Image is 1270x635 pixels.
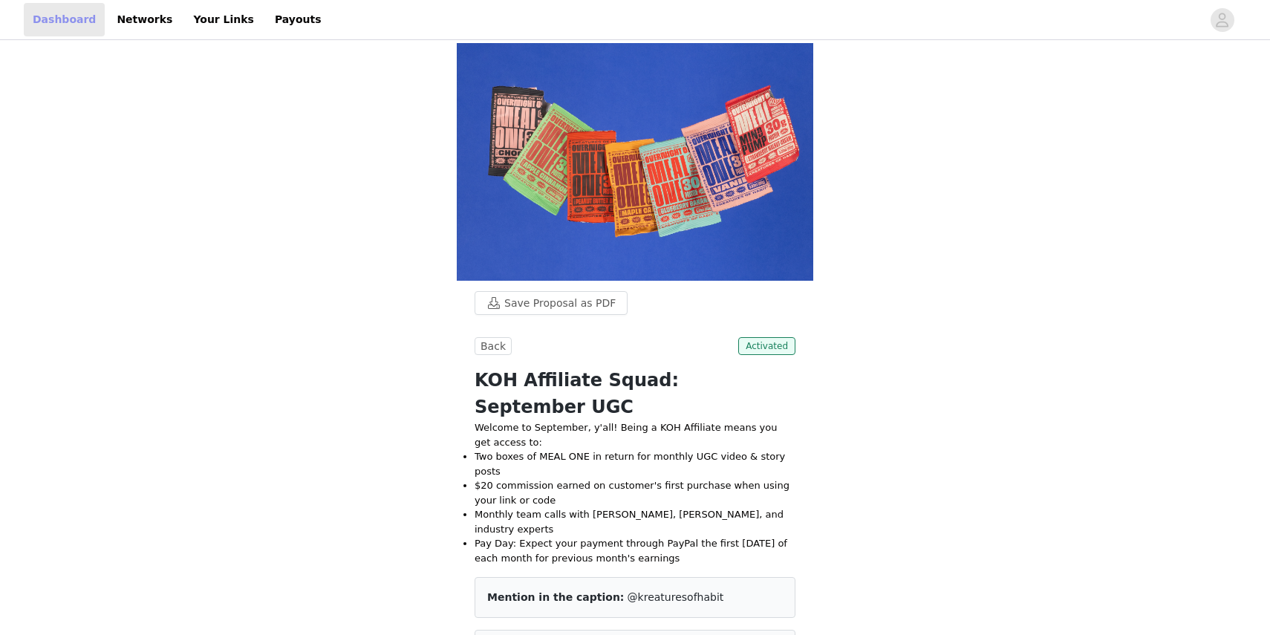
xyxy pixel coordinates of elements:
button: Save Proposal as PDF [475,291,628,315]
span: Activated [738,337,795,355]
button: Back [475,337,512,355]
span: @kreaturesofhabit [628,591,724,603]
li: $20 commission earned on customer's first purchase when using your link or code [475,478,795,507]
li: Monthly team calls with [PERSON_NAME], [PERSON_NAME], and industry experts [475,507,795,536]
li: Pay Day: Expect your payment through PayPal the first [DATE] of each month for previous month's e... [475,536,795,565]
a: Networks [108,3,181,36]
a: Dashboard [24,3,105,36]
li: Two boxes of MEAL ONE in return for monthly UGC video & story posts [475,449,795,478]
span: Mention in the caption: [487,591,624,603]
h1: KOH Affiliate Squad: September UGC [475,367,795,420]
a: Your Links [184,3,263,36]
img: campaign image [457,43,813,281]
div: avatar [1215,8,1229,32]
p: Welcome to September, y'all! Being a KOH Affiliate means you get access to: [475,420,795,449]
a: Payouts [266,3,330,36]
